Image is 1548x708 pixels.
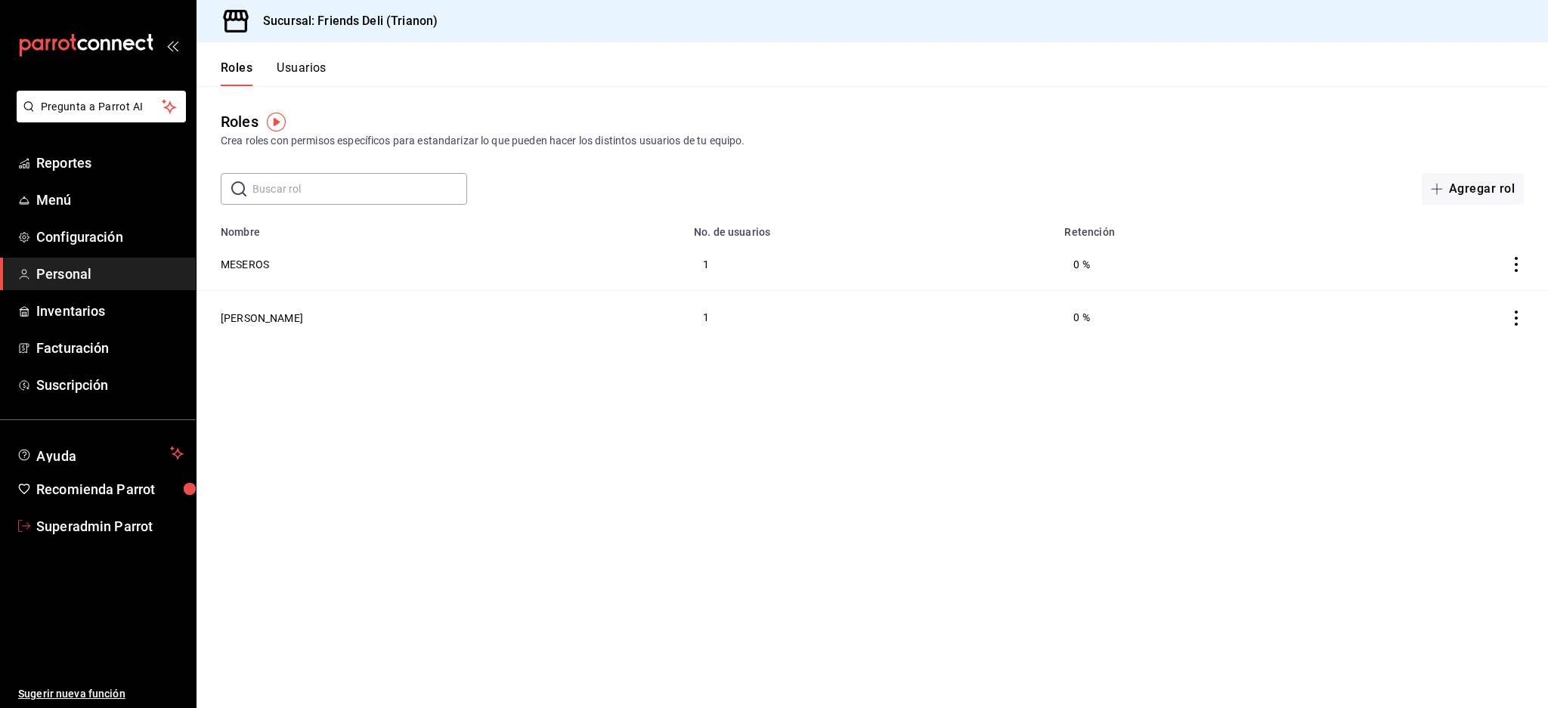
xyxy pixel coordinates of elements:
[36,338,184,358] span: Facturación
[221,60,327,86] div: navigation tabs
[685,217,1056,238] th: No. de usuarios
[36,479,184,499] span: Recomienda Parrot
[252,174,467,204] input: Buscar rol
[36,516,184,536] span: Superadmin Parrot
[36,264,184,284] span: Personal
[1055,217,1323,238] th: Retención
[1509,257,1524,272] button: actions
[41,99,163,115] span: Pregunta a Parrot AI
[166,39,178,51] button: open_drawer_menu
[1055,291,1323,344] td: 0 %
[36,301,184,321] span: Inventarios
[197,217,685,238] th: Nombre
[17,91,186,122] button: Pregunta a Parrot AI
[221,311,303,326] button: [PERSON_NAME]
[36,190,184,210] span: Menú
[221,110,259,133] div: Roles
[36,153,184,173] span: Reportes
[221,257,269,272] button: MESEROS
[1509,311,1524,326] button: actions
[1055,238,1323,291] td: 0 %
[221,133,1524,149] div: Crea roles con permisos específicos para estandarizar lo que pueden hacer los distintos usuarios ...
[267,113,286,131] img: Tooltip marker
[18,686,184,702] span: Sugerir nueva función
[36,444,164,462] span: Ayuda
[11,110,186,125] a: Pregunta a Parrot AI
[1422,173,1524,205] button: Agregar rol
[251,12,438,30] h3: Sucursal: Friends Deli (Trianon)
[685,238,1056,291] td: 1
[277,60,327,86] button: Usuarios
[36,375,184,395] span: Suscripción
[221,60,252,86] button: Roles
[36,227,184,247] span: Configuración
[685,291,1056,344] td: 1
